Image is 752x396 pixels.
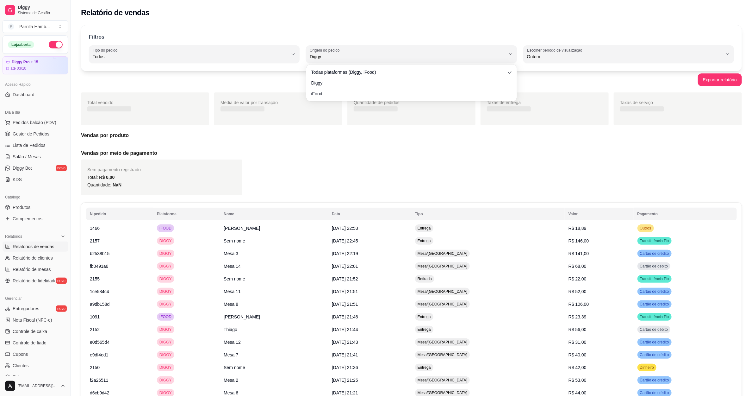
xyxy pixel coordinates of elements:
h5: Vendas por produto [81,132,742,139]
label: Escolher período de visualização [527,47,584,53]
div: Dia a dia [3,107,68,117]
span: NaN [113,182,121,187]
div: Parrilla Hamb ... [19,23,50,30]
span: Quantidade: [87,182,121,187]
span: Controle de fiado [13,340,47,346]
span: Diggy Bot [13,165,32,171]
article: até 03/10 [10,66,26,71]
span: Salão / Mesas [13,154,41,160]
span: Lista de Pedidos [13,142,46,148]
span: Diggy [310,53,505,60]
span: Sem pagamento registrado [87,167,141,172]
span: Controle de caixa [13,328,47,335]
span: Produtos [13,204,30,211]
div: Acesso Rápido [3,79,68,90]
span: iFood [311,91,506,97]
div: Loja aberta [8,41,34,48]
span: Estoque [13,374,29,380]
span: [EMAIL_ADDRESS][DOMAIN_NAME] [18,383,58,388]
span: Dashboard [13,91,34,98]
span: Total: [87,175,115,180]
span: KDS [13,176,22,183]
span: Quantidade de pedidos [354,100,400,105]
span: Taxas de entrega [487,100,521,105]
span: Entregadores [13,305,39,312]
span: Clientes [13,362,29,369]
span: Sistema de Gestão [18,10,65,16]
span: Relatórios [5,234,22,239]
p: Filtros [89,33,104,41]
span: Cupons [13,351,28,357]
button: Select a team [3,20,68,33]
span: Pedidos balcão (PDV) [13,119,56,126]
span: R$ 0,00 [99,175,115,180]
span: Complementos [13,216,42,222]
span: Diggy [311,80,506,86]
span: Taxas de serviço [620,100,653,105]
label: Origem do pedido [310,47,342,53]
span: Relatório de fidelidade [13,278,57,284]
span: Todos [93,53,288,60]
button: Alterar Status [49,41,63,48]
article: Diggy Pro + 15 [12,60,38,65]
span: Relatório de mesas [13,266,51,273]
span: Relatórios de vendas [13,243,54,250]
span: Ontem [527,53,723,60]
h2: Relatório de vendas [81,8,150,18]
span: P [8,23,14,30]
label: Tipo do pedido [93,47,120,53]
span: Nota Fiscal (NFC-e) [13,317,52,323]
span: Total vendido [87,100,114,105]
span: Todas plataformas (Diggy, iFood) [311,69,506,75]
button: Exportar relatório [698,73,742,86]
h5: Vendas por meio de pagamento [81,149,742,157]
div: Gerenciar [3,293,68,304]
span: Diggy [18,5,65,10]
span: Média de valor por transação [221,100,278,105]
span: Gestor de Pedidos [13,131,49,137]
div: Catálogo [3,192,68,202]
span: Relatório de clientes [13,255,53,261]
